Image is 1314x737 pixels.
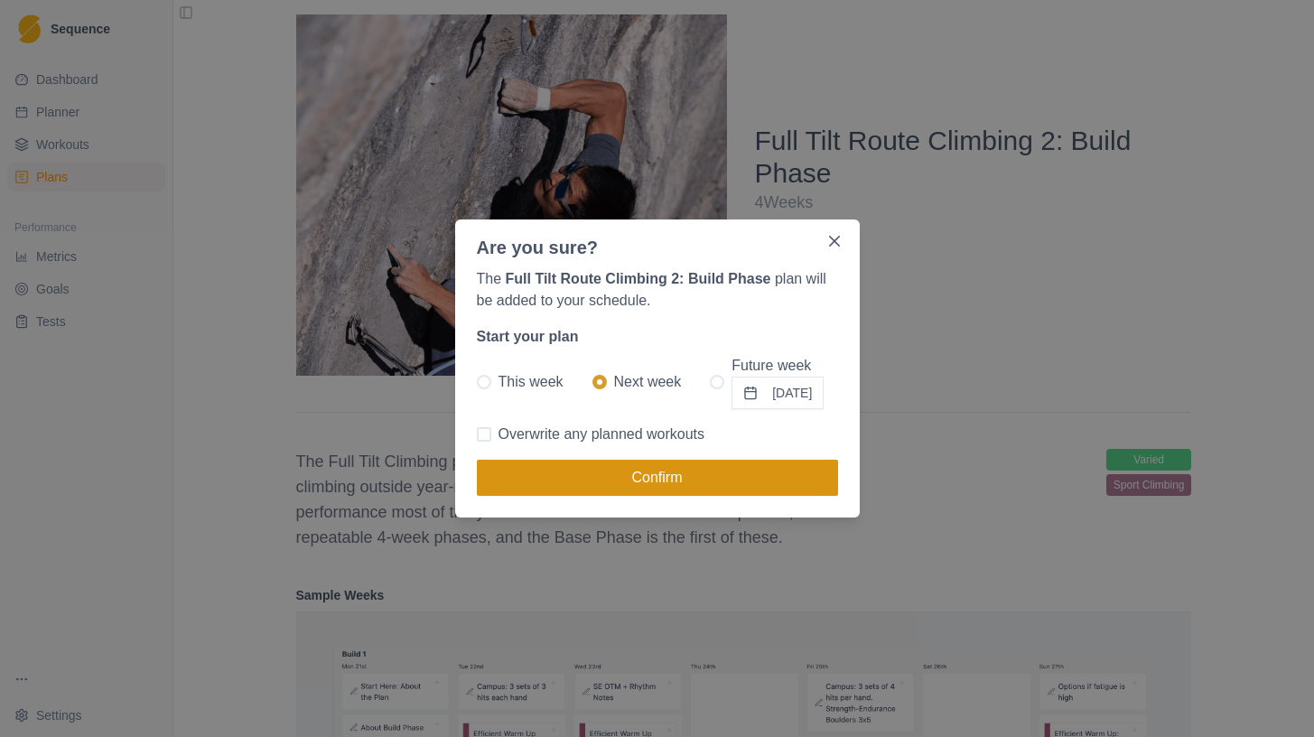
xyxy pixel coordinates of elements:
[506,271,771,286] p: Full Tilt Route Climbing 2: Build Phase
[732,355,824,377] p: Future week
[455,219,860,261] header: Are you sure?
[499,424,705,445] span: Overwrite any planned workouts
[477,326,838,348] p: Start your plan
[732,377,824,409] button: Future week
[455,261,860,518] div: The plan will be added to your schedule.
[614,371,682,393] span: Next week
[477,460,838,496] button: Confirm
[820,227,849,256] button: Close
[499,371,564,393] span: This week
